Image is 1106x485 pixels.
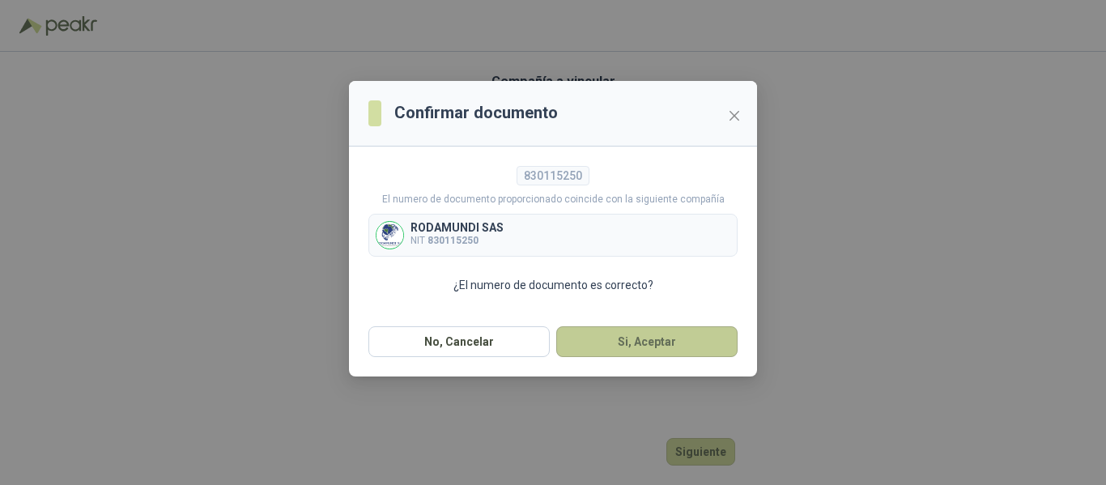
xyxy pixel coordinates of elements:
[728,109,741,122] span: close
[376,222,403,249] img: Company Logo
[556,326,738,357] button: Si, Aceptar
[721,103,747,129] button: Close
[394,100,558,126] h3: Confirmar documento
[428,235,479,246] b: 830115250
[410,222,504,233] p: RODAMUNDI SAS
[410,233,504,249] p: NIT
[368,326,550,357] button: No, Cancelar
[368,276,738,294] p: ¿El numero de documento es correcto?
[517,166,589,185] div: 830115250
[368,192,738,207] p: El numero de documento proporcionado coincide con la siguiente compañía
